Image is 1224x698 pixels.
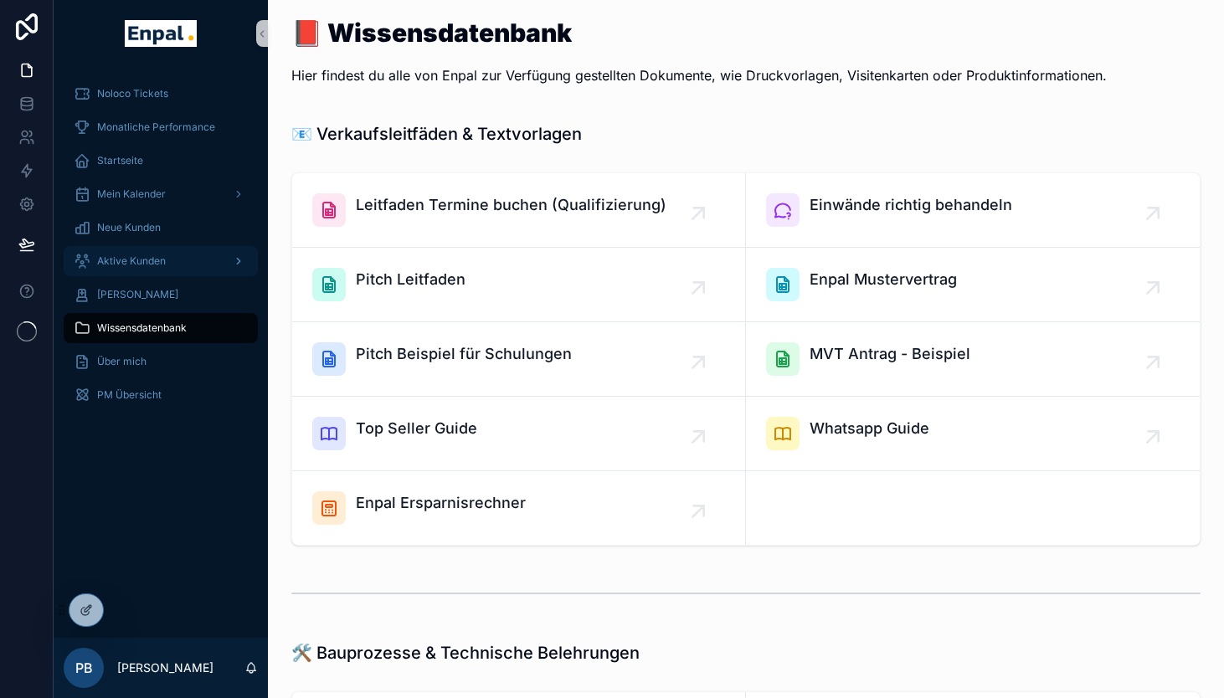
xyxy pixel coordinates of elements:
[64,112,258,142] a: Monatliche Performance
[117,660,213,676] p: [PERSON_NAME]
[292,397,746,471] a: Top Seller Guide
[97,221,161,234] span: Neue Kunden
[746,248,1200,322] a: Enpal Mustervertrag
[64,280,258,310] a: [PERSON_NAME]
[64,346,258,377] a: Über mich
[97,254,166,268] span: Aktive Kunden
[292,471,746,545] a: Enpal Ersparnisrechner
[75,658,93,678] span: PB
[810,268,957,291] span: Enpal Mustervertrag
[64,380,258,410] a: PM Übersicht
[291,20,1107,45] h1: 📕 Wissensdatenbank
[746,322,1200,397] a: MVT Antrag - Beispiel
[97,321,187,335] span: Wissensdatenbank
[291,122,582,146] h1: 📧 Verkaufsleitfäden & Textvorlagen
[291,641,640,665] h1: 🛠️ Bauprozesse & Technische Belehrungen
[97,87,168,100] span: Noloco Tickets
[54,67,268,432] div: scrollable content
[810,417,929,440] span: Whatsapp Guide
[64,179,258,209] a: Mein Kalender
[97,187,166,201] span: Mein Kalender
[64,79,258,109] a: Noloco Tickets
[97,154,143,167] span: Startseite
[746,173,1200,248] a: Einwände richtig behandeln
[291,65,1107,85] p: Hier findest du alle von Enpal zur Verfügung gestellten Dokumente, wie Druckvorlagen, Visitenkart...
[97,121,215,134] span: Monatliche Performance
[97,288,178,301] span: [PERSON_NAME]
[64,246,258,276] a: Aktive Kunden
[97,388,162,402] span: PM Übersicht
[97,355,147,368] span: Über mich
[64,146,258,176] a: Startseite
[356,268,465,291] span: Pitch Leitfaden
[64,313,258,343] a: Wissensdatenbank
[292,173,746,248] a: Leitfaden Termine buchen (Qualifizierung)
[356,342,572,366] span: Pitch Beispiel für Schulungen
[125,20,196,47] img: App logo
[64,213,258,243] a: Neue Kunden
[810,342,970,366] span: MVT Antrag - Beispiel
[810,193,1012,217] span: Einwände richtig behandeln
[292,322,746,397] a: Pitch Beispiel für Schulungen
[356,193,666,217] span: Leitfaden Termine buchen (Qualifizierung)
[356,417,477,440] span: Top Seller Guide
[292,248,746,322] a: Pitch Leitfaden
[356,491,526,515] span: Enpal Ersparnisrechner
[746,397,1200,471] a: Whatsapp Guide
